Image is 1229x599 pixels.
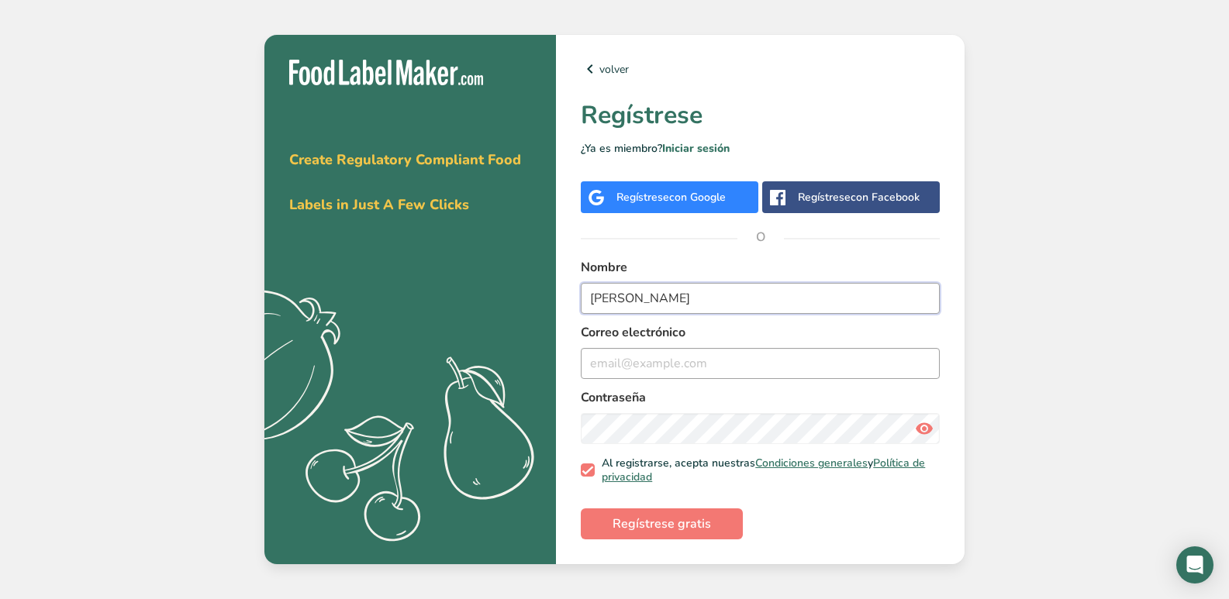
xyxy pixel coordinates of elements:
[595,456,934,484] span: Al registrarse, acepta nuestras y
[737,214,784,260] span: O
[1176,546,1213,584] div: Open Intercom Messenger
[662,141,730,156] a: Iniciar sesión
[581,388,940,407] label: Contraseña
[581,140,940,157] p: ¿Ya es miembro?
[289,60,483,85] img: Food Label Maker
[581,97,940,134] h1: Regístrese
[613,515,711,533] span: Regístrese gratis
[669,190,726,205] span: con Google
[289,150,521,214] span: Create Regulatory Compliant Food Labels in Just A Few Clicks
[581,348,940,379] input: email@example.com
[755,456,868,470] a: Condiciones generales
[581,60,940,78] a: volver
[851,190,920,205] span: con Facebook
[616,189,726,205] div: Regístrese
[581,283,940,314] input: John Doe
[581,323,940,342] label: Correo electrónico
[602,456,925,484] a: Política de privacidad
[581,508,743,539] button: Regístrese gratis
[581,258,940,277] label: Nombre
[798,189,920,205] div: Regístrese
